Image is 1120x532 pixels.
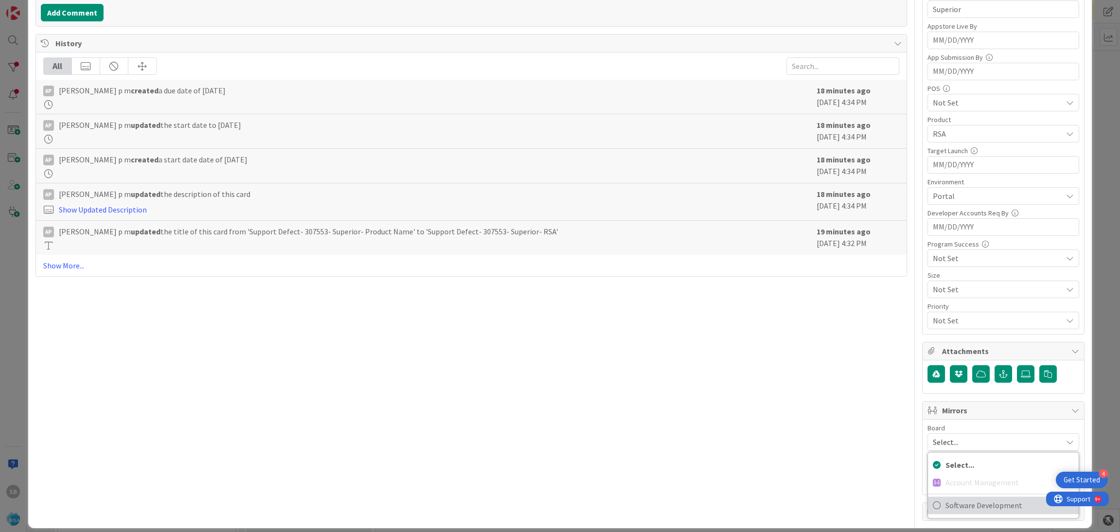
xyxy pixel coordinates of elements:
[131,120,160,130] b: updated
[927,116,1079,123] div: Product
[945,498,1074,513] span: Software Development
[927,178,1079,185] div: Environment
[817,227,871,236] b: 19 minutes ago
[817,155,871,164] b: 18 minutes ago
[933,190,1062,202] span: Portal
[933,128,1062,140] span: RSA
[927,425,945,431] span: Board
[927,147,1079,154] div: Target Launch
[44,58,72,74] div: All
[55,37,890,49] span: History
[933,435,1057,449] span: Select...
[927,303,1079,310] div: Priority
[817,188,899,215] div: [DATE] 4:34 PM
[927,54,1079,61] div: App Submission By
[43,120,54,131] div: Ap
[933,252,1062,264] span: Not Set
[817,189,871,199] b: 18 minutes ago
[817,85,899,109] div: [DATE] 4:34 PM
[131,86,158,95] b: created
[131,189,160,199] b: updated
[933,314,1057,327] span: Not Set
[933,63,1074,80] input: MM/DD/YYYY
[933,97,1062,108] span: Not Set
[933,283,1057,296] span: Not Set
[131,227,160,236] b: updated
[933,219,1074,235] input: MM/DD/YYYY
[927,272,1079,279] div: Size
[817,86,871,95] b: 18 minutes ago
[43,155,54,165] div: Ap
[817,119,899,143] div: [DATE] 4:34 PM
[131,155,158,164] b: created
[817,154,899,178] div: [DATE] 4:34 PM
[49,4,54,12] div: 9+
[1064,475,1100,485] div: Get Started
[1056,472,1108,488] div: Open Get Started checklist, remaining modules: 4
[43,86,54,96] div: Ap
[43,260,900,271] a: Show More...
[817,120,871,130] b: 18 minutes ago
[927,23,1079,30] div: Appstore Live By
[59,226,558,237] span: [PERSON_NAME] p m the title of this card from 'Support Defect- 307553- Superior- Product Name' to...
[942,405,1067,416] span: Mirrors
[1099,469,1108,478] div: 4
[927,241,1079,248] div: Program Success
[928,456,1079,474] a: Select...
[927,210,1079,216] div: Developer Accounts Req By
[59,119,241,131] span: [PERSON_NAME] p m the start date to [DATE]
[59,85,226,96] span: [PERSON_NAME] p m a due date of [DATE]
[927,85,1079,92] div: POS
[928,497,1079,514] a: Software Development
[41,4,104,21] button: Add Comment
[942,345,1067,357] span: Attachments
[20,1,44,13] span: Support
[787,57,899,75] input: Search...
[817,226,899,250] div: [DATE] 4:32 PM
[43,189,54,200] div: Ap
[945,458,1074,472] span: Select...
[59,188,250,200] span: [PERSON_NAME] p m the description of this card
[43,227,54,237] div: Ap
[933,32,1074,49] input: MM/DD/YYYY
[933,157,1074,173] input: MM/DD/YYYY
[59,154,247,165] span: [PERSON_NAME] p m a start date date of [DATE]
[59,205,147,214] a: Show Updated Description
